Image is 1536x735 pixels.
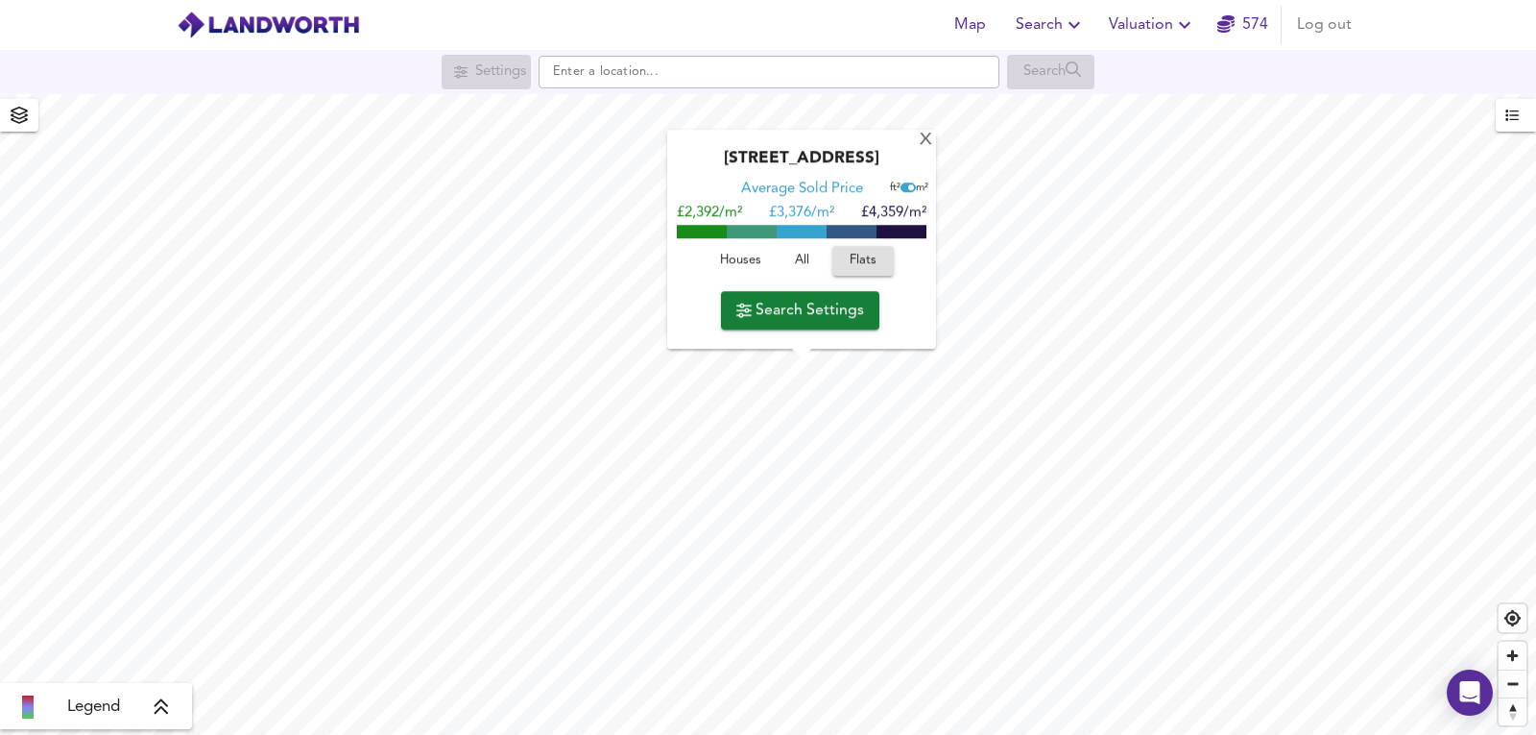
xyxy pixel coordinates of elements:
span: Log out [1297,12,1352,38]
button: All [771,247,832,277]
div: Open Intercom Messenger [1447,670,1493,716]
span: m² [916,184,928,194]
span: All [776,251,828,273]
div: Search for a location first or explore the map [442,55,531,89]
button: Reset bearing to north [1499,698,1526,725]
span: £2,392/m² [677,207,742,221]
button: Log out [1289,6,1359,44]
button: Houses [709,247,771,277]
a: 574 [1217,12,1268,38]
span: Map [947,12,993,38]
span: ft² [890,184,900,194]
span: Zoom out [1499,671,1526,698]
img: logo [177,11,360,39]
div: X [918,132,934,150]
div: Search for a location first or explore the map [1007,55,1094,89]
button: Search Settings [721,291,879,330]
button: Flats [832,247,894,277]
button: Find my location [1499,604,1526,632]
span: Search [1016,12,1086,38]
button: Valuation [1101,6,1204,44]
div: [STREET_ADDRESS] [677,150,926,181]
button: Zoom out [1499,670,1526,698]
div: Average Sold Price [741,181,863,200]
span: Legend [67,696,120,719]
button: Search [1008,6,1093,44]
span: Flats [842,251,884,273]
button: 574 [1212,6,1273,44]
span: Valuation [1109,12,1196,38]
span: Search Settings [736,297,864,324]
span: Houses [714,251,766,273]
button: Map [939,6,1000,44]
span: Reset bearing to north [1499,698,1526,725]
span: £4,359/m² [861,207,926,221]
button: Zoom in [1499,642,1526,670]
span: £ 3,376/m² [769,207,834,221]
input: Enter a location... [539,56,999,88]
